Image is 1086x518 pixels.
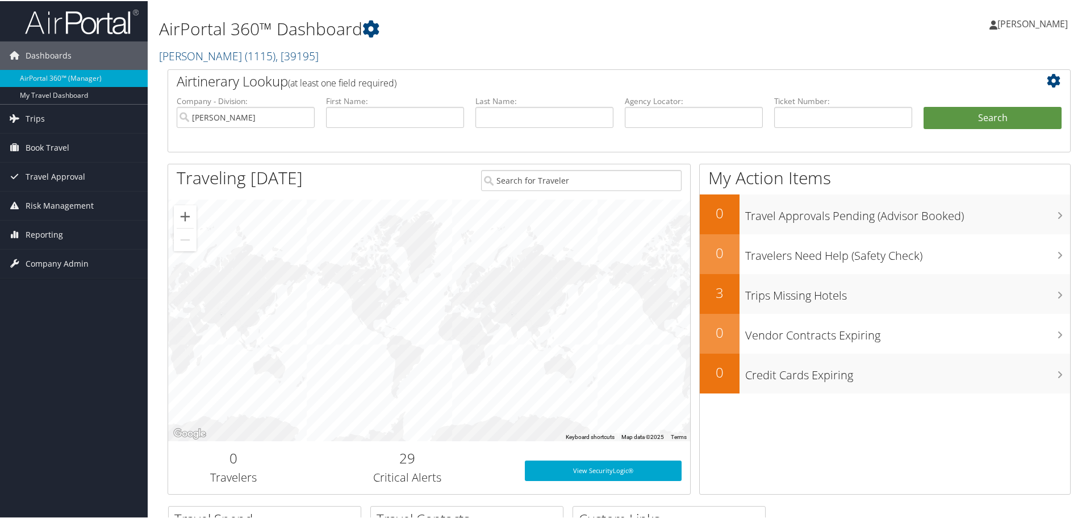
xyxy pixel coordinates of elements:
[26,132,69,161] span: Book Travel
[774,94,912,106] label: Ticket Number:
[745,201,1070,223] h3: Travel Approvals Pending (Advisor Booked)
[700,313,1070,353] a: 0Vendor Contracts Expiring
[700,353,1070,392] a: 0Credit Cards Expiring
[174,204,197,227] button: Zoom in
[745,241,1070,263] h3: Travelers Need Help (Safety Check)
[307,447,508,467] h2: 29
[159,47,319,63] a: [PERSON_NAME]
[26,103,45,132] span: Trips
[475,94,613,106] label: Last Name:
[700,322,740,341] h2: 0
[625,94,763,106] label: Agency Locator:
[700,242,740,262] h2: 0
[174,227,197,250] button: Zoom out
[671,433,687,439] a: Terms (opens in new tab)
[307,469,508,484] h3: Critical Alerts
[745,321,1070,342] h3: Vendor Contracts Expiring
[171,425,208,440] a: Open this area in Google Maps (opens a new window)
[997,16,1068,29] span: [PERSON_NAME]
[989,6,1079,40] a: [PERSON_NAME]
[177,94,315,106] label: Company - Division:
[171,425,208,440] img: Google
[924,106,1062,129] button: Search
[700,233,1070,273] a: 0Travelers Need Help (Safety Check)
[700,273,1070,313] a: 3Trips Missing Hotels
[177,71,987,90] h2: Airtinerary Lookup
[700,362,740,381] h2: 0
[26,40,72,69] span: Dashboards
[481,169,682,190] input: Search for Traveler
[177,447,290,467] h2: 0
[26,190,94,219] span: Risk Management
[159,16,772,40] h1: AirPortal 360™ Dashboard
[566,432,615,440] button: Keyboard shortcuts
[700,202,740,222] h2: 0
[245,47,275,63] span: ( 1115 )
[700,165,1070,189] h1: My Action Items
[745,281,1070,302] h3: Trips Missing Hotels
[621,433,664,439] span: Map data ©2025
[177,469,290,484] h3: Travelers
[26,219,63,248] span: Reporting
[700,193,1070,233] a: 0Travel Approvals Pending (Advisor Booked)
[177,165,303,189] h1: Traveling [DATE]
[525,459,682,480] a: View SecurityLogic®
[288,76,396,88] span: (at least one field required)
[745,360,1070,382] h3: Credit Cards Expiring
[25,7,139,34] img: airportal-logo.png
[326,94,464,106] label: First Name:
[26,161,85,190] span: Travel Approval
[700,282,740,301] h2: 3
[275,47,319,63] span: , [ 39195 ]
[26,248,89,277] span: Company Admin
